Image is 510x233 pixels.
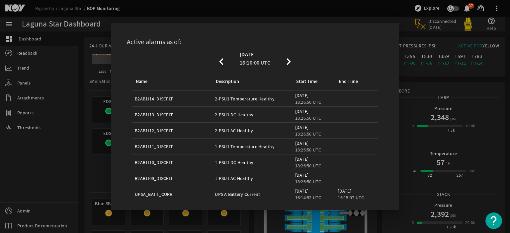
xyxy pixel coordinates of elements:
[295,140,309,146] legacy-datetime-component: [DATE]
[135,175,173,182] div: B2AB1I09_DISCFLT
[215,78,245,85] div: Description
[216,78,239,85] div: Description
[215,191,260,198] div: UPS A Battery Current
[135,78,153,85] div: Name
[135,127,173,134] div: B2AB1I12_DISCFLT
[215,175,253,182] div: 1-PSU1 AC Healthy
[215,111,253,118] div: 2-PSU1 DC Healthy
[338,78,364,85] div: End Time
[338,195,364,201] legacy-datetime-component: 16:15:07 UTC
[485,212,502,229] button: Open Resource Center
[215,143,275,150] div: 1-PSU1 Temperature Healthy
[339,78,358,85] div: End Time
[295,99,321,105] legacy-datetime-component: 18:26:50 UTC
[135,191,173,198] div: UPSA_BATT_CURR
[338,188,351,194] legacy-datetime-component: [DATE]
[295,179,321,185] legacy-datetime-component: 18:26:50 UTC
[295,131,321,137] legacy-datetime-component: 18:26:50 UTC
[240,51,256,58] legacy-datetime-component: [DATE]
[215,127,253,134] div: 2-PSU1 AC Healthy
[295,195,321,201] legacy-datetime-component: 16:14:52 UTC
[295,124,309,130] legacy-datetime-component: [DATE]
[136,78,147,85] div: Name
[240,59,270,66] legacy-datetime-component: 16:10:00 UTC
[119,31,391,50] div: Active alarms as of:
[295,147,321,153] legacy-datetime-component: 18:26:50 UTC
[282,55,295,63] mat-icon: chevron_right
[215,159,253,166] div: 1-PSU1 DC Healthy
[295,188,309,194] legacy-datetime-component: [DATE]
[295,92,309,98] legacy-datetime-component: [DATE]
[215,95,275,102] div: 2-PSU1 Temperature Healthy
[295,108,309,114] legacy-datetime-component: [DATE]
[295,172,309,178] legacy-datetime-component: [DATE]
[135,95,173,102] div: B2AB1I14_DISCFLT
[295,115,321,121] legacy-datetime-component: 18:26:50 UTC
[135,159,173,166] div: B2AB1I10_DISCFLT
[295,163,321,169] legacy-datetime-component: 18:26:50 UTC
[215,55,228,63] mat-icon: chevron_left
[295,78,323,85] div: Start Time
[296,78,317,85] div: Start Time
[295,156,309,162] legacy-datetime-component: [DATE]
[135,143,173,150] div: B2AB1I11_DISCFLT
[135,111,173,118] div: B2AB1I13_DISCFLT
